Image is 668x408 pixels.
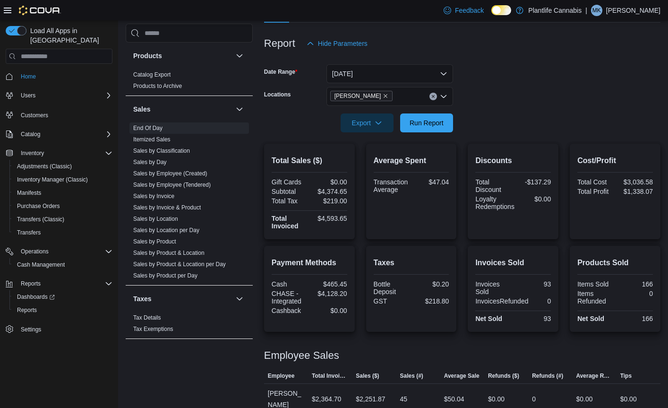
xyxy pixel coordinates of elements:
span: Cash Management [17,261,65,269]
div: $0.00 [311,307,347,314]
button: Inventory [17,148,48,159]
span: Adjustments (Classic) [13,161,112,172]
a: Sales by Product [133,238,176,245]
span: Sales by Employee (Created) [133,170,207,177]
a: Sales by Employee (Tendered) [133,182,211,188]
div: $50.04 [444,393,464,405]
h3: Sales [133,104,151,114]
button: Hide Parameters [303,34,371,53]
button: Operations [2,245,116,258]
div: $0.00 [518,195,551,203]
a: Dashboards [9,290,116,304]
h3: Report [264,38,295,49]
a: Home [17,71,40,82]
div: Items Sold [577,280,613,288]
span: Settings [21,326,41,333]
div: $2,364.70 [312,393,341,405]
div: Subtotal [272,188,308,195]
span: Sales (#) [400,372,423,380]
a: Sales by Day [133,159,167,165]
button: Clear input [429,93,437,100]
span: Home [17,70,112,82]
span: Sales by Day [133,158,167,166]
span: Average Refund [576,372,612,380]
span: MK [592,5,601,16]
button: Export [341,113,394,132]
div: $218.80 [413,297,449,305]
span: Home [21,73,36,80]
span: Sales ($) [356,372,379,380]
div: GST [374,297,410,305]
span: Catalog [17,129,112,140]
button: Sales [234,104,245,115]
div: Cash [272,280,308,288]
div: -$137.29 [515,178,551,186]
div: Products [126,69,253,95]
div: Taxes [126,312,253,339]
button: Remove Leduc from selection in this group [383,93,388,99]
nav: Complex example [6,66,112,361]
span: Settings [17,323,112,335]
h3: Taxes [133,294,152,304]
div: Invoices Sold [475,280,511,295]
a: Feedback [440,1,488,20]
a: Adjustments (Classic) [13,161,76,172]
span: Sales by Invoice [133,192,174,200]
a: Itemized Sales [133,136,171,143]
button: Operations [17,246,52,257]
div: $0.20 [413,280,449,288]
h2: Taxes [374,257,449,269]
span: Dashboards [17,293,55,301]
span: Reports [13,304,112,316]
div: 166 [617,280,653,288]
span: Leduc [330,91,393,101]
span: Dashboards [13,291,112,303]
span: Reports [17,278,112,289]
span: Dark Mode [491,15,492,16]
div: Gift Cards [272,178,308,186]
a: Sales by Location [133,216,178,222]
button: Open list of options [440,93,447,100]
span: Customers [21,112,48,119]
div: $0.00 [576,393,592,405]
a: Sales by Classification [133,148,190,154]
span: Hide Parameters [318,39,368,48]
button: Users [17,90,39,101]
input: Dark Mode [491,5,511,15]
span: Manifests [13,187,112,199]
div: $4,128.20 [311,290,347,297]
a: Transfers (Classic) [13,214,68,225]
button: Catalog [2,128,116,141]
div: $0.00 [488,393,505,405]
a: Dashboards [13,291,59,303]
a: Tax Exemptions [133,326,173,332]
div: Loyalty Redemptions [475,195,514,210]
div: 0 [617,290,653,297]
span: Transfers (Classic) [13,214,112,225]
button: Manifests [9,186,116,200]
a: Settings [17,324,45,335]
span: Reports [21,280,41,287]
a: End Of Day [133,125,163,131]
div: $3,036.58 [617,178,653,186]
div: 0 [532,393,536,405]
span: Adjustments (Classic) [17,163,72,170]
div: $47.04 [413,178,449,186]
span: Operations [21,248,49,255]
span: Purchase Orders [13,200,112,212]
button: Sales [133,104,232,114]
button: Transfers (Classic) [9,213,116,226]
h3: Employee Sales [264,350,339,361]
h3: Products [133,51,162,61]
div: $0.00 [311,178,347,186]
div: Total Cost [577,178,613,186]
a: Catalog Export [133,71,171,78]
div: Total Discount [475,178,511,193]
a: Sales by Invoice & Product [133,204,201,211]
div: Bottle Deposit [374,280,410,295]
button: Purchase Orders [9,200,116,213]
span: Sales by Product per Day [133,272,197,279]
